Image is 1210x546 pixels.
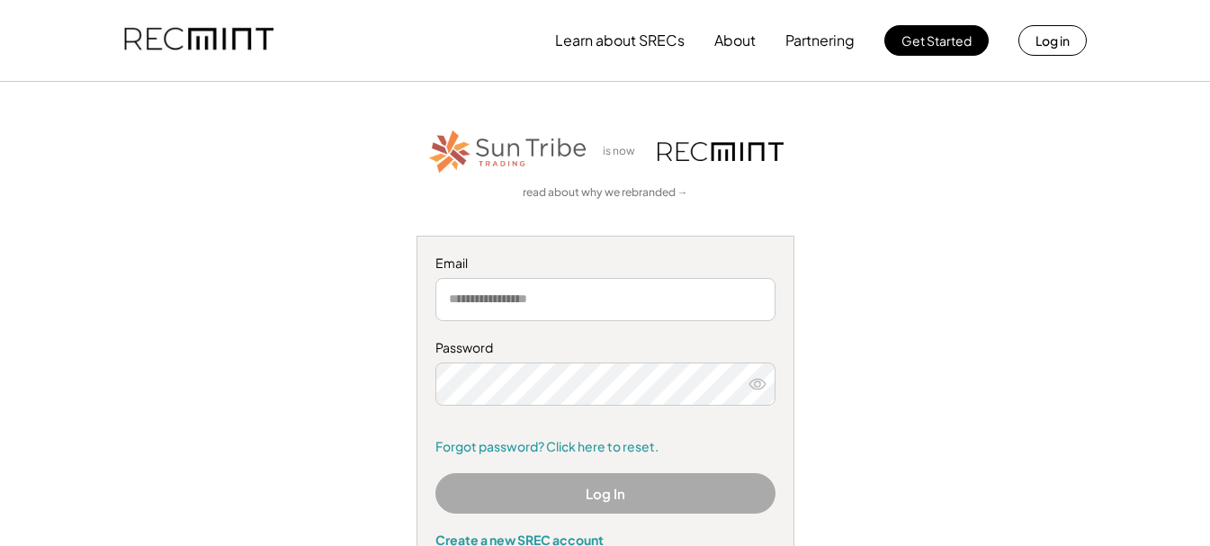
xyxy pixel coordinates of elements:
[435,255,775,273] div: Email
[523,185,688,201] a: read about why we rebranded →
[435,438,775,456] a: Forgot password? Click here to reset.
[124,10,273,71] img: recmint-logotype%403x.png
[658,142,784,161] img: recmint-logotype%403x.png
[785,22,855,58] button: Partnering
[555,22,685,58] button: Learn about SRECs
[1018,25,1087,56] button: Log in
[435,473,775,514] button: Log In
[598,144,649,159] div: is now
[884,25,989,56] button: Get Started
[714,22,756,58] button: About
[435,339,775,357] div: Password
[427,127,589,176] img: STT_Horizontal_Logo%2B-%2BColor.png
